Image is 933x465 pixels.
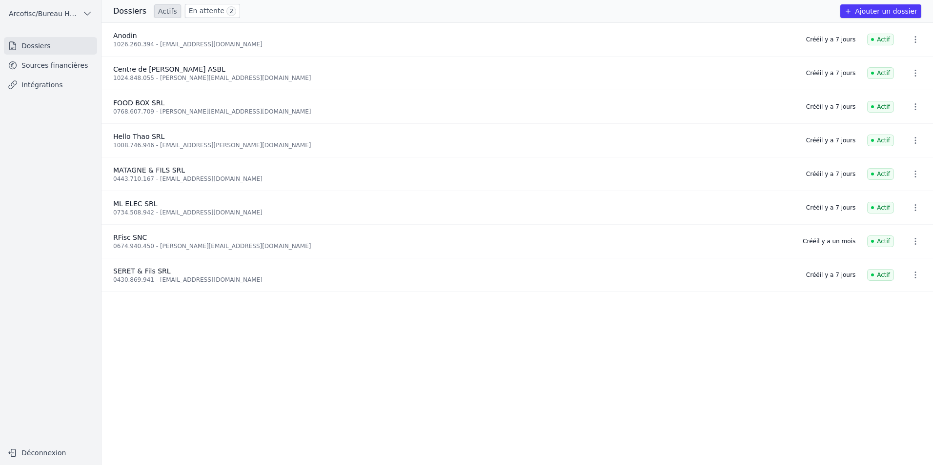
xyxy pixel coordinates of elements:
[806,136,855,144] div: Créé il y a 7 jours
[806,103,855,111] div: Créé il y a 7 jours
[867,202,894,213] span: Actif
[113,5,146,17] h3: Dossiers
[867,34,894,45] span: Actif
[185,4,240,18] a: En attente 2
[113,200,157,208] span: ML ELEC SRL
[113,141,794,149] div: 1008.746.946 - [EMAIL_ADDRESS][PERSON_NAME][DOMAIN_NAME]
[113,242,791,250] div: 0674.940.450 - [PERSON_NAME][EMAIL_ADDRESS][DOMAIN_NAME]
[4,57,97,74] a: Sources financières
[867,269,894,281] span: Actif
[806,271,855,279] div: Créé il y a 7 jours
[806,69,855,77] div: Créé il y a 7 jours
[113,267,171,275] span: SERET & Fils SRL
[154,4,181,18] a: Actifs
[113,99,164,107] span: FOOD BOX SRL
[867,135,894,146] span: Actif
[113,233,147,241] span: RFisc SNC
[113,40,794,48] div: 1026.260.394 - [EMAIL_ADDRESS][DOMAIN_NAME]
[226,6,236,16] span: 2
[806,36,855,43] div: Créé il y a 7 jours
[803,237,855,245] div: Créé il y a un mois
[867,235,894,247] span: Actif
[113,175,794,183] div: 0443.710.167 - [EMAIL_ADDRESS][DOMAIN_NAME]
[867,101,894,113] span: Actif
[806,204,855,212] div: Créé il y a 7 jours
[4,37,97,55] a: Dossiers
[4,6,97,21] button: Arcofisc/Bureau Haot
[9,9,79,19] span: Arcofisc/Bureau Haot
[840,4,921,18] button: Ajouter un dossier
[4,76,97,94] a: Intégrations
[806,170,855,178] div: Créé il y a 7 jours
[113,276,794,284] div: 0430.869.941 - [EMAIL_ADDRESS][DOMAIN_NAME]
[4,445,97,461] button: Déconnexion
[113,65,225,73] span: Centre de [PERSON_NAME] ASBL
[113,74,794,82] div: 1024.848.055 - [PERSON_NAME][EMAIL_ADDRESS][DOMAIN_NAME]
[113,108,794,116] div: 0768.607.709 - [PERSON_NAME][EMAIL_ADDRESS][DOMAIN_NAME]
[113,209,794,216] div: 0734.508.942 - [EMAIL_ADDRESS][DOMAIN_NAME]
[113,166,185,174] span: MATAGNE & FILS SRL
[867,168,894,180] span: Actif
[867,67,894,79] span: Actif
[113,133,164,140] span: Hello Thao SRL
[113,32,137,39] span: Anodin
